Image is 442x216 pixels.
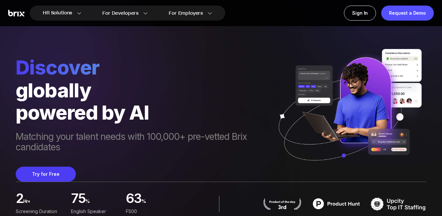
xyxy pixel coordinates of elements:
[85,196,121,210] span: %
[344,6,376,21] a: Sign In
[16,192,23,207] span: 2
[142,196,176,210] span: %
[16,208,66,215] div: Screening duration
[16,56,270,79] span: Discover
[381,6,434,21] a: Request a Demo
[8,10,25,17] img: Brix Logo
[126,208,176,215] div: F500
[126,192,142,207] span: 63
[16,101,270,124] div: powered by AI
[16,131,270,154] span: Matching your talent needs with 100,000+ pre-vetted Brix candidates
[270,49,426,174] img: ai generate
[169,10,203,17] span: For Employers
[16,167,76,182] button: Try for Free
[23,196,65,210] span: hr+
[71,208,121,215] div: English Speaker
[71,192,86,207] span: 75
[371,196,426,212] img: TOP IT STAFFING
[263,198,302,210] img: product hunt badge
[309,196,364,212] img: product hunt badge
[43,8,72,18] span: HR Solutions
[16,79,270,101] div: globally
[102,10,139,17] span: For Developers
